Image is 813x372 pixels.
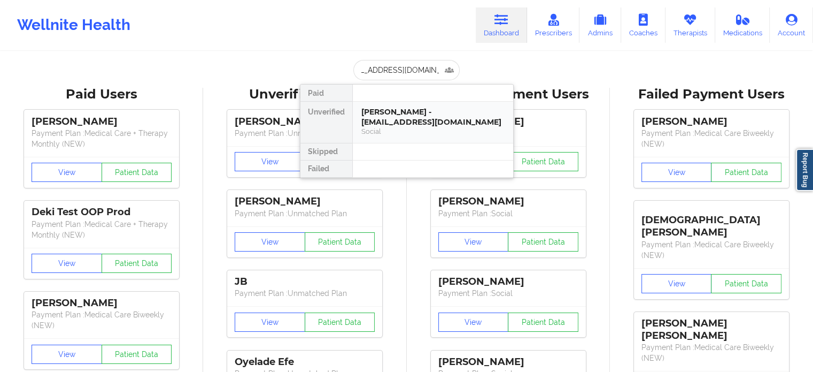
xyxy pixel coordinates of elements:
div: Social [361,127,505,136]
button: View [641,163,712,182]
a: Medications [715,7,770,43]
button: Patient Data [508,313,578,332]
div: [PERSON_NAME] - [EMAIL_ADDRESS][DOMAIN_NAME] [361,107,505,127]
button: Patient Data [508,232,578,252]
button: View [32,254,102,273]
div: Failed [300,161,352,178]
div: Deki Test OOP Prod [32,206,172,218]
button: Patient Data [102,345,172,364]
div: Skipped [300,143,352,161]
p: Payment Plan : Medical Care + Therapy Monthly (NEW) [32,219,172,240]
button: View [235,152,305,171]
div: Failed Payment Users [617,86,806,103]
div: Unverified [300,102,352,143]
button: Patient Data [305,232,375,252]
div: JB [235,276,375,288]
button: View [641,274,712,293]
div: Paid Users [7,86,196,103]
p: Payment Plan : Medical Care Biweekly (NEW) [641,342,781,363]
p: Payment Plan : Medical Care + Therapy Monthly (NEW) [32,128,172,149]
p: Payment Plan : Social [438,208,578,219]
a: Coaches [621,7,665,43]
p: Payment Plan : Medical Care Biweekly (NEW) [641,239,781,261]
div: [DEMOGRAPHIC_DATA][PERSON_NAME] [641,206,781,239]
button: View [438,232,509,252]
button: Patient Data [102,163,172,182]
div: [PERSON_NAME] [32,297,172,309]
button: Patient Data [102,254,172,273]
button: Patient Data [305,313,375,332]
a: Therapists [665,7,715,43]
a: Dashboard [476,7,527,43]
button: View [235,313,305,332]
p: Payment Plan : Unmatched Plan [235,128,375,139]
button: View [32,163,102,182]
p: Payment Plan : Social [438,288,578,299]
div: [PERSON_NAME] [641,116,781,128]
button: View [438,313,509,332]
p: Payment Plan : Unmatched Plan [235,208,375,219]
button: Patient Data [508,152,578,171]
div: [PERSON_NAME] [PERSON_NAME] [641,317,781,342]
p: Payment Plan : Medical Care Biweekly (NEW) [641,128,781,149]
a: Admins [579,7,621,43]
div: Unverified Users [211,86,399,103]
div: [PERSON_NAME] [235,116,375,128]
button: View [32,345,102,364]
a: Account [770,7,813,43]
a: Prescribers [527,7,580,43]
div: Paid [300,85,352,102]
button: View [235,232,305,252]
a: Report Bug [796,149,813,191]
p: Payment Plan : Unmatched Plan [235,288,375,299]
button: Patient Data [711,274,781,293]
div: [PERSON_NAME] [438,276,578,288]
div: [PERSON_NAME] [438,356,578,368]
div: Oyelade Efe [235,356,375,368]
div: [PERSON_NAME] [235,195,375,208]
div: [PERSON_NAME] [438,195,578,208]
p: Payment Plan : Medical Care Biweekly (NEW) [32,309,172,331]
button: Patient Data [711,163,781,182]
div: [PERSON_NAME] [32,116,172,128]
